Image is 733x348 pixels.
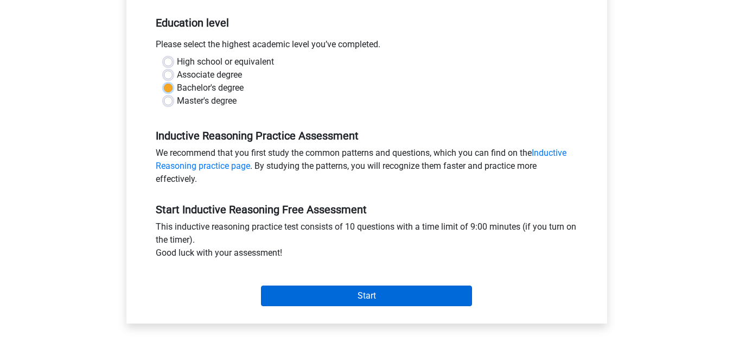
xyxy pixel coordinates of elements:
[148,220,586,264] div: This inductive reasoning practice test consists of 10 questions with a time limit of 9:00 minutes...
[177,94,237,107] label: Master's degree
[148,147,586,190] div: We recommend that you first study the common patterns and questions, which you can find on the . ...
[148,38,586,55] div: Please select the highest academic level you’ve completed.
[177,81,244,94] label: Bachelor's degree
[177,55,274,68] label: High school or equivalent
[177,68,242,81] label: Associate degree
[156,203,578,216] h5: Start Inductive Reasoning Free Assessment
[261,286,472,306] input: Start
[156,129,578,142] h5: Inductive Reasoning Practice Assessment
[156,12,578,34] h5: Education level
